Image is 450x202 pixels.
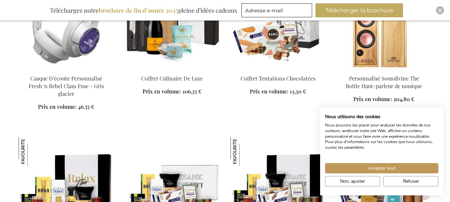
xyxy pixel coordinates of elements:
a: Prix en volume: 13,30 € [250,88,306,96]
span: Refuser [403,178,419,185]
span: Prix en volume: [38,103,77,110]
a: Coffret Culinaire De Luxe Coffret Culinaire De Luxe [125,67,220,73]
div: Téléchargez notre pleine d’idées cadeaux [47,3,240,17]
span: Accepter tout [368,165,396,172]
img: Boîte Gourmande De Luxe [19,137,47,166]
span: 13,30 € [290,88,306,95]
button: Télécharger la brochure [315,3,403,17]
a: Prix en volume: 46,55 € [38,103,94,111]
span: 204,80 € [393,96,414,102]
a: Coffret Tentations Chocolatées [240,75,315,82]
div: Close [436,6,444,14]
a: Prix en volume: 106,35 € [143,88,202,96]
a: Personalised Fresh 'n Rebel Clam Fuse Headphone - Ice Grey [19,67,114,73]
a: Chocolate Temptations Box Coffret Tentations Chocolatées [230,67,326,73]
span: Prix en volume: [353,96,392,102]
a: Coffret Culinaire De Luxe [141,75,203,82]
button: Accepter tous les cookies [325,163,438,173]
b: brochure de fin d’année 2025 [99,6,178,14]
span: Non, ajuster [340,178,365,185]
img: Close [438,8,442,12]
a: Personalised Soundivine The Bottle Music Speaker [336,67,432,73]
form: marketing offers and promotions [241,3,314,19]
button: Refuser tous les cookies [383,176,438,186]
a: Casque D'écoute Personnalisé Fresh 'n Rebel Clam Fuse - Gris glacier [29,75,104,97]
p: Nous pouvons les placer pour analyser les données de nos visiteurs, améliorer notre site Web, aff... [325,122,438,150]
button: Ajustez les préférences de cookie [325,176,380,186]
a: Personnalisé Soundivine The Bottle Haut-parleur de musique [346,75,422,90]
img: Coffret Prestige Gourmet [230,137,259,166]
span: Prix en volume: [250,88,288,95]
span: Prix en volume: [143,88,181,95]
input: Adresse e-mail [241,3,312,17]
span: 106,35 € [183,88,202,95]
h2: Nous utilisons des cookies [325,114,438,120]
span: 46,55 € [78,103,94,110]
a: Prix en volume: 204,80 € [353,96,414,103]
